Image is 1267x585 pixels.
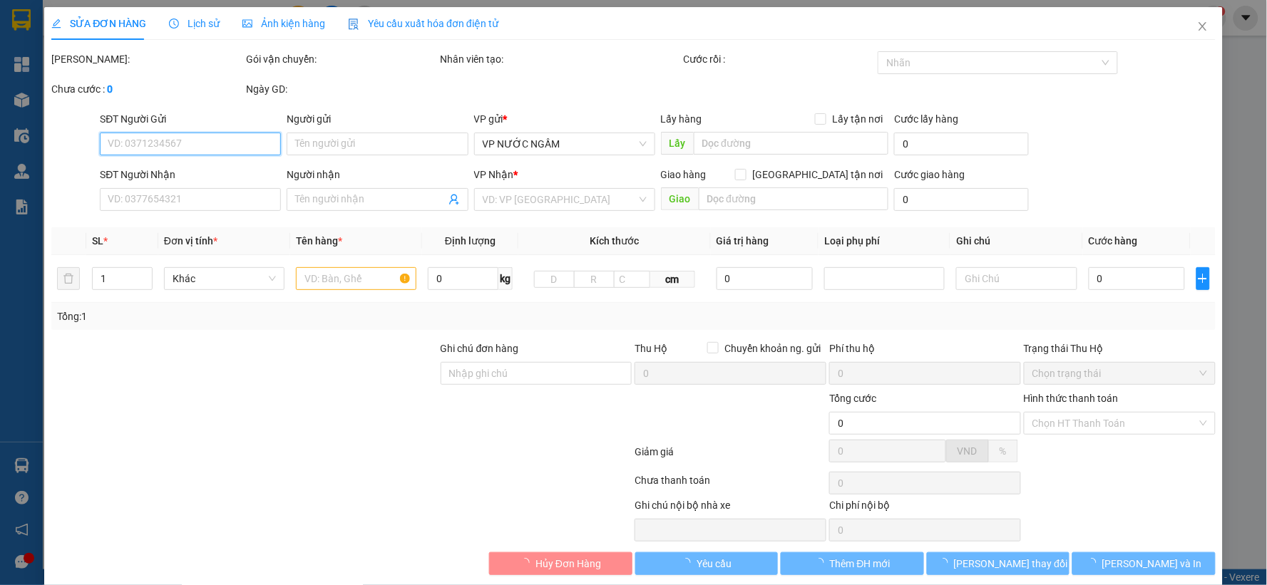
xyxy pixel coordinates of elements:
input: D [534,271,575,288]
span: loading [520,558,535,568]
span: Lấy hàng [661,113,702,125]
span: VP Nhận [474,169,514,180]
span: Yêu cầu xuất hóa đơn điện tử [348,18,498,29]
button: plus [1196,267,1210,290]
input: C [614,271,650,288]
input: Cước lấy hàng [894,133,1029,155]
span: SL [92,235,103,247]
span: [GEOGRAPHIC_DATA] tận nơi [747,167,888,182]
span: Ảnh kiện hàng [242,18,325,29]
span: Định lượng [445,235,496,247]
input: R [574,271,615,288]
button: delete [57,267,80,290]
span: Giá trị hàng [717,235,769,247]
span: Lấy [661,132,694,155]
span: Kích thước [590,235,639,247]
span: Lấy tận nơi [826,111,888,127]
div: VP gửi [474,111,655,127]
div: SĐT Người Gửi [100,111,281,127]
span: VP NƯỚC NGẦM [483,133,647,155]
label: Cước lấy hàng [894,113,958,125]
span: Thu Hộ [635,343,667,354]
span: Yêu cầu [697,556,732,571]
div: SĐT Người Nhận [100,167,281,182]
div: Ngày GD: [246,81,438,97]
span: Chọn trạng thái [1032,363,1207,384]
div: Trạng thái Thu Hộ [1024,341,1216,356]
span: [PERSON_NAME] và In [1102,556,1202,571]
div: Nhân viên tạo: [441,51,681,67]
input: VD: Bàn, Ghế [296,267,416,290]
span: [PERSON_NAME] thay đổi [954,556,1068,571]
div: Giảm giá [633,444,828,469]
span: clock-circle [169,19,179,29]
img: icon [348,19,359,30]
span: Khác [173,268,276,289]
span: loading [814,558,830,568]
span: Cước hàng [1089,235,1138,247]
button: Thêm ĐH mới [781,552,924,575]
span: loading [938,558,954,568]
button: Close [1183,7,1223,47]
span: Đơn vị tính [164,235,217,247]
div: Người gửi [287,111,468,127]
b: 0 [107,83,113,95]
span: plus [1197,273,1209,284]
span: Tổng cước [829,393,876,404]
div: Chưa cước : [51,81,243,97]
input: Dọc đường [699,187,889,210]
span: close [1197,21,1209,32]
div: Gói vận chuyển: [246,51,438,67]
span: Lịch sử [169,18,220,29]
div: Phí thu hộ [829,341,1021,362]
span: kg [498,267,513,290]
div: [PERSON_NAME]: [51,51,243,67]
th: Loại phụ phí [819,227,950,255]
button: [PERSON_NAME] thay đổi [927,552,1070,575]
span: Giao hàng [661,169,707,180]
button: [PERSON_NAME] và In [1072,552,1216,575]
div: Cước rồi : [684,51,876,67]
input: Dọc đường [694,132,889,155]
span: edit [51,19,61,29]
span: Thêm ĐH mới [830,556,891,571]
input: Ghi Chú [956,267,1077,290]
button: Yêu cầu [635,552,779,575]
div: Tổng: 1 [57,309,489,324]
th: Ghi chú [950,227,1082,255]
span: picture [242,19,252,29]
span: Chuyển khoản ng. gửi [719,341,826,356]
div: Ghi chú nội bộ nhà xe [635,497,826,519]
label: Ghi chú đơn hàng [441,343,519,354]
div: Người nhận [287,167,468,182]
span: Hủy Đơn Hàng [535,556,601,571]
span: loading [681,558,697,568]
div: Chưa thanh toán [633,472,828,497]
span: loading [1087,558,1102,568]
span: SỬA ĐƠN HÀNG [51,18,146,29]
span: % [1000,445,1007,457]
input: Cước giao hàng [894,188,1029,211]
button: Hủy Đơn Hàng [489,552,632,575]
span: Giao [661,187,699,210]
span: Tên hàng [296,235,342,247]
input: Ghi chú đơn hàng [441,362,632,385]
label: Cước giao hàng [894,169,965,180]
span: VND [958,445,978,457]
div: Chi phí nội bộ [829,497,1021,519]
label: Hình thức thanh toán [1024,393,1119,404]
span: user-add [448,194,460,205]
span: cm [650,271,695,288]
